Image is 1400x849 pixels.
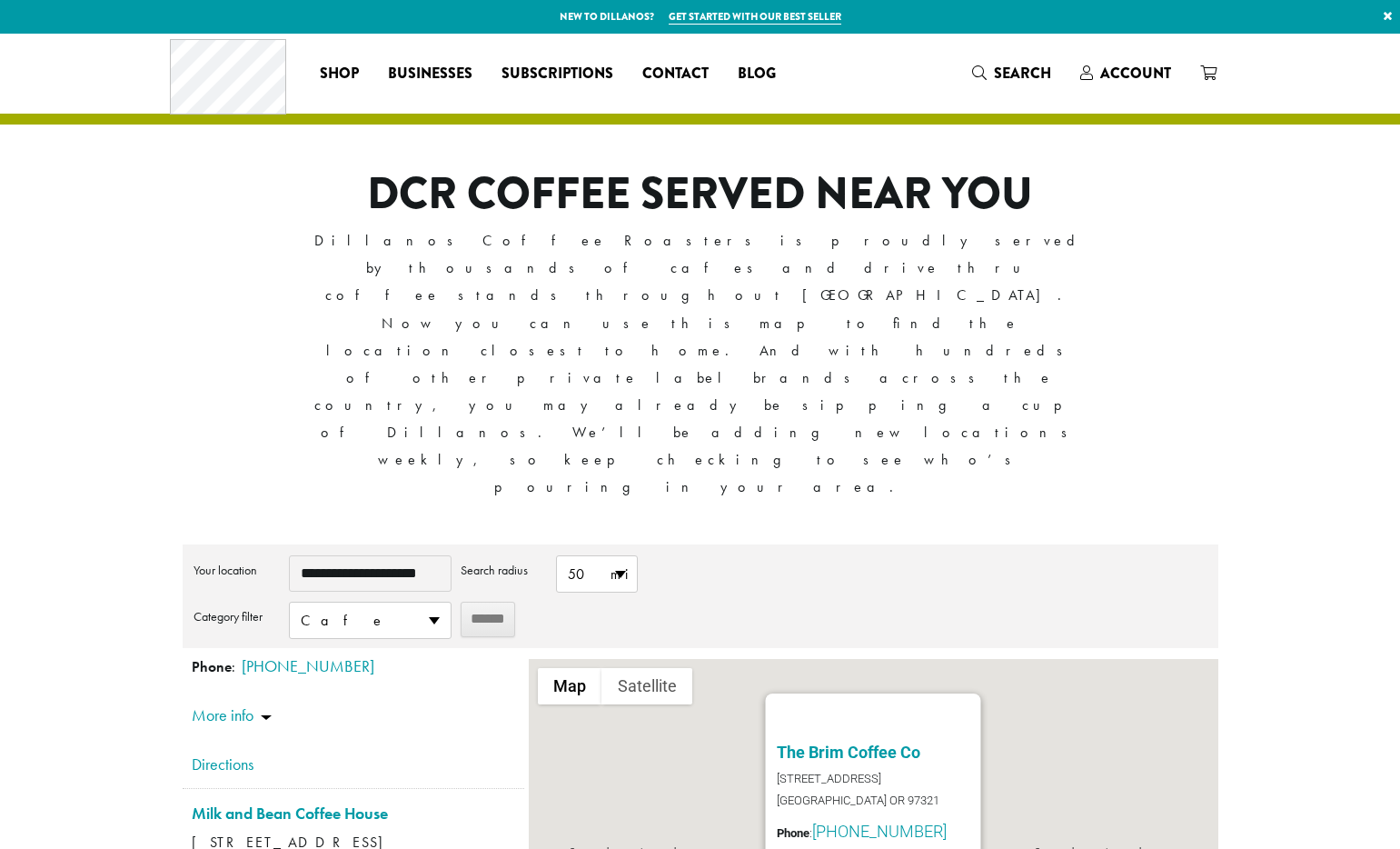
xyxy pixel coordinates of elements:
span: 50 mi [557,556,637,592]
a: Shop [305,59,373,88]
p: Dillanos Coffee Roasters is proudly served by thousands of cafes and drive thru coffee stands thr... [312,227,1088,501]
label: Search radius [461,555,547,584]
label: Category filter [194,602,280,631]
h1: DCR COFFEE SERVED NEAR YOU [312,168,1088,221]
button: Close [938,694,981,737]
span: Contact [642,63,709,85]
span: Businesses [388,63,472,85]
span: Search [994,63,1051,84]
span: Shop [320,63,359,85]
span: [STREET_ADDRESS] [777,768,981,790]
span: Blog [738,63,776,85]
label: Your location [194,555,280,584]
span: : [192,651,515,682]
a: [PHONE_NUMBER] [242,655,374,676]
a: Milk and Bean Coffee House [192,803,388,824]
button: Show satellite imagery [601,668,692,704]
a: Search [958,58,1066,88]
a: More info [192,704,272,725]
a: The Brim Coffee Co [777,743,920,762]
a: Get started with our best seller [669,9,841,25]
span: : [777,822,981,841]
strong: Phone [777,826,809,840]
button: Show street map [538,668,601,704]
span: Subscriptions [501,63,613,85]
a: [PHONE_NUMBER] [812,822,947,841]
span: Account [1100,63,1171,84]
strong: Phone [192,657,232,676]
span: [GEOGRAPHIC_DATA] OR 97321 [777,790,981,812]
a: Directions [192,749,515,780]
span: Cafe [290,603,451,638]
